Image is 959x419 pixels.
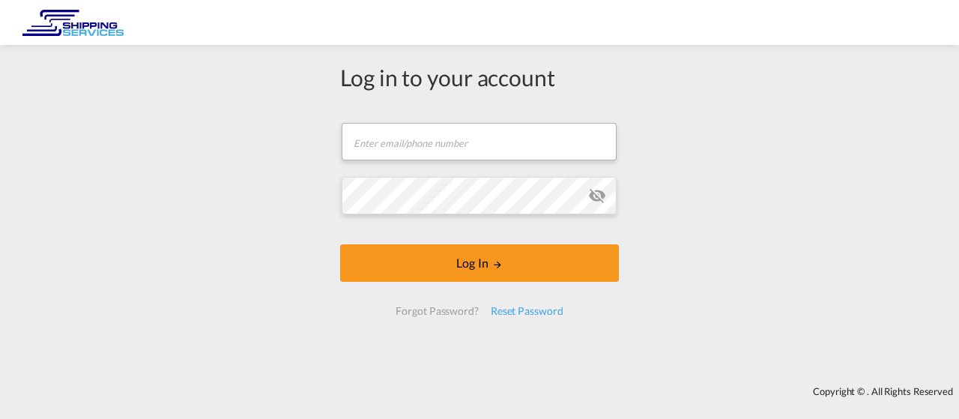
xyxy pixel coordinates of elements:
[340,244,619,282] button: LOGIN
[390,298,484,325] div: Forgot Password?
[340,61,619,93] div: Log in to your account
[588,187,606,205] md-icon: icon-eye-off
[342,123,617,160] input: Enter email/phone number
[22,6,124,40] img: 16a45590484b11ec96d1ab294d655fa0.png
[485,298,569,325] div: Reset Password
